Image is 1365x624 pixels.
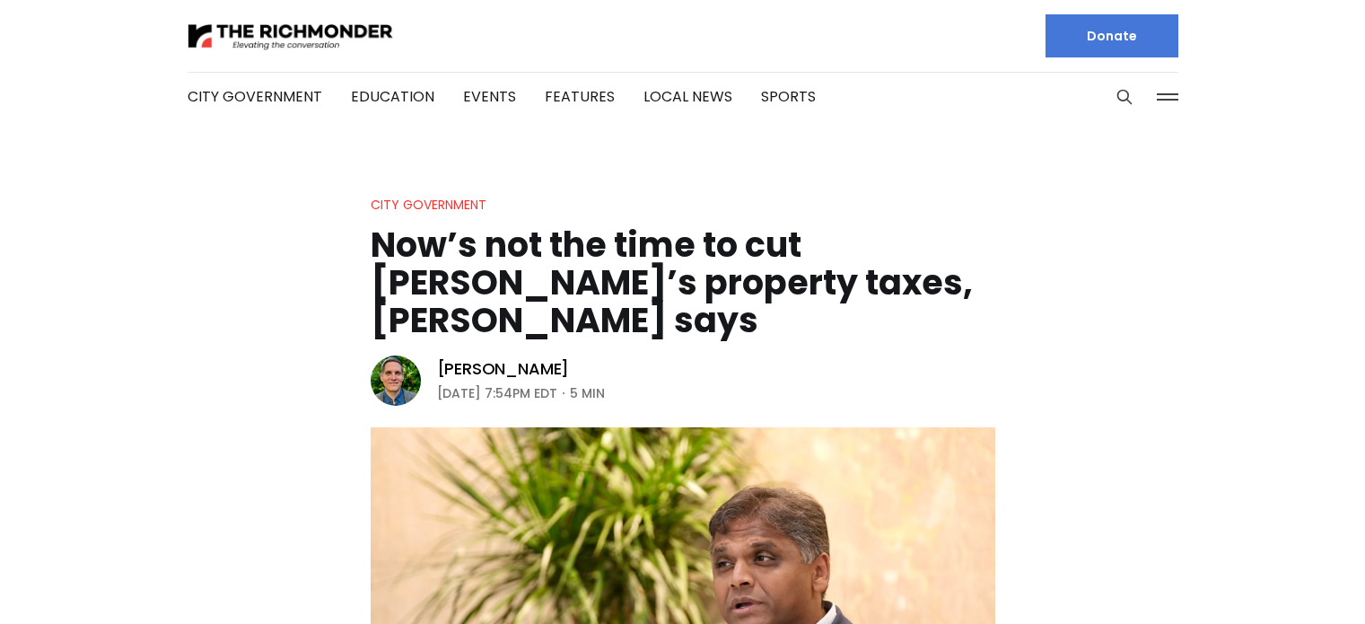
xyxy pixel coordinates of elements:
[188,86,322,107] a: City Government
[371,356,421,406] img: Graham Moomaw
[1046,14,1178,57] a: Donate
[371,196,486,214] a: City Government
[761,86,816,107] a: Sports
[463,86,516,107] a: Events
[545,86,615,107] a: Features
[371,226,995,339] h1: Now’s not the time to cut [PERSON_NAME]’s property taxes, [PERSON_NAME] says
[570,382,605,404] span: 5 min
[916,536,1365,624] iframe: portal-trigger
[437,358,570,380] a: [PERSON_NAME]
[1111,83,1138,110] button: Search this site
[643,86,732,107] a: Local News
[351,86,434,107] a: Education
[188,21,394,52] img: The Richmonder
[437,382,557,404] time: [DATE] 7:54PM EDT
